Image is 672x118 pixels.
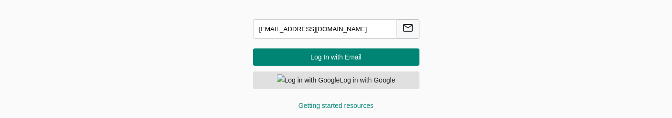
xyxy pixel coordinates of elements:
[253,48,419,66] button: Log In with Email
[261,74,412,86] span: Log in with Google
[253,101,419,110] div: Getting started resources
[253,71,419,89] button: Log in with GoogleLog in with Google
[253,19,397,39] input: Enter your email
[261,51,412,63] span: Log In with Email
[277,74,340,86] img: Log in with Google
